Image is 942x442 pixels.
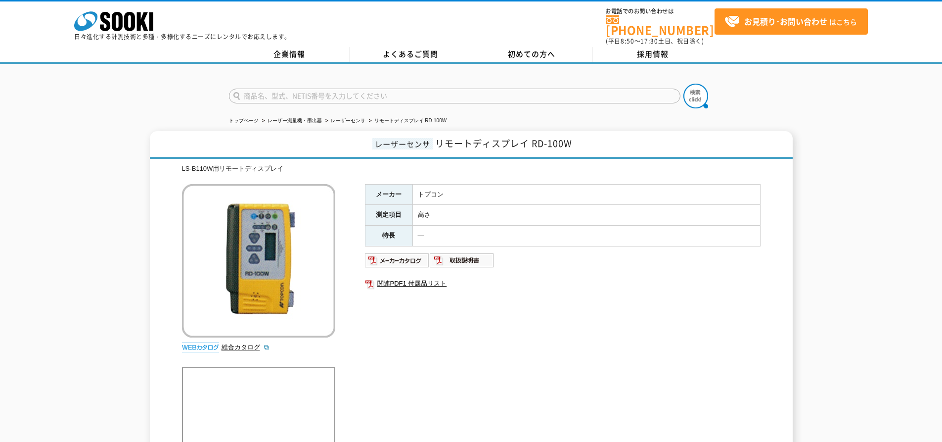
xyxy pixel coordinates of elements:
a: お見積り･お問い合わせはこちら [715,8,868,35]
span: 17:30 [640,37,658,46]
img: webカタログ [182,343,219,352]
td: ― [412,226,760,246]
img: btn_search.png [683,84,708,108]
a: レーザー測量機・墨出器 [268,118,322,123]
th: 測定項目 [365,205,412,226]
th: 特長 [365,226,412,246]
a: よくあるご質問 [350,47,471,62]
img: リモートディスプレイ RD-100W [182,184,335,338]
input: 商品名、型式、NETIS番号を入力してください [229,89,680,103]
li: リモートディスプレイ RD-100W [367,116,447,126]
a: 初めての方へ [471,47,592,62]
span: レーザーセンサ [372,138,433,149]
a: 採用情報 [592,47,714,62]
p: 日々進化する計測技術と多種・多様化するニーズにレンタルでお応えします。 [74,34,291,40]
img: メーカーカタログ [365,252,430,268]
a: 関連PDF1 付属品リスト [365,277,761,290]
div: LS-B110W用リモートディスプレイ [182,164,761,174]
span: (平日 ～ 土日、祝日除く) [606,37,704,46]
a: 企業情報 [229,47,350,62]
a: メーカーカタログ [365,259,430,266]
a: トップページ [229,118,259,123]
img: 取扱説明書 [430,252,494,268]
a: 総合カタログ [222,344,270,351]
span: お電話でのお問い合わせは [606,8,715,14]
span: 初めての方へ [508,49,555,59]
span: はこちら [724,14,857,29]
span: 8:50 [621,37,634,46]
a: 取扱説明書 [430,259,494,266]
td: 高さ [412,205,760,226]
a: [PHONE_NUMBER] [606,15,715,36]
th: メーカー [365,184,412,205]
span: リモートディスプレイ RD-100W [435,137,572,150]
td: トプコン [412,184,760,205]
a: レーザーセンサ [331,118,365,123]
strong: お見積り･お問い合わせ [744,15,827,27]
